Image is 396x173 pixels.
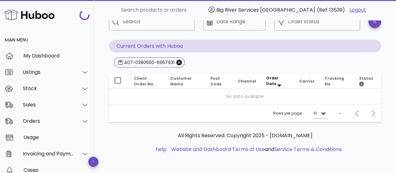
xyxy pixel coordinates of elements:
span: Big River Services [GEOGRAPHIC_DATA] [216,6,315,14]
div: Sales [23,102,74,108]
span: Order Date [266,75,279,86]
img: Huboo Logo [4,8,54,22]
th: Customer Name [165,74,205,89]
div: Listings [23,69,74,75]
span: Customer Name [170,76,192,87]
th: Tracking No. [320,74,354,89]
div: Stock [23,85,74,91]
span: Tracking No. [325,76,344,87]
td: No data available [109,89,381,104]
div: My Dashboard [23,53,89,59]
p: All Rights Reserved. Copyright 2025 - [DOMAIN_NAME] [114,132,376,139]
span: Post Code [210,76,222,87]
div: Rows per page: [273,104,327,122]
th: Client Order No. [129,74,165,89]
div: Orders [23,118,74,124]
span: Channel [238,78,256,84]
div: Cases [23,167,89,173]
a: Service Terms & Conditions [274,146,342,153]
div: 10 [313,111,317,116]
th: Post Code [205,74,233,89]
p: Current Orders with Huboo [109,40,381,52]
span: Carrier [299,78,315,84]
div: 407-0380560-6957931 [123,59,174,66]
span: (Ref: 13539) [317,6,345,14]
button: Close [176,60,182,65]
th: Carrier [294,74,320,89]
span: Client Order No. [134,76,155,87]
a: help [156,146,167,153]
span: Status [359,76,373,87]
div: 10Rows per page: [313,108,327,118]
th: Status [354,74,381,89]
div: Usage [23,134,89,140]
div: – [339,111,342,116]
th: Order Date: Sorted descending. Activate to remove sorting. [261,74,294,89]
div: Invoicing and Payments [23,151,74,157]
a: Website and Dashboard Terms of Use [171,146,265,153]
li: and [169,146,342,153]
a: Logout [349,6,366,14]
th: Channel [233,74,261,89]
